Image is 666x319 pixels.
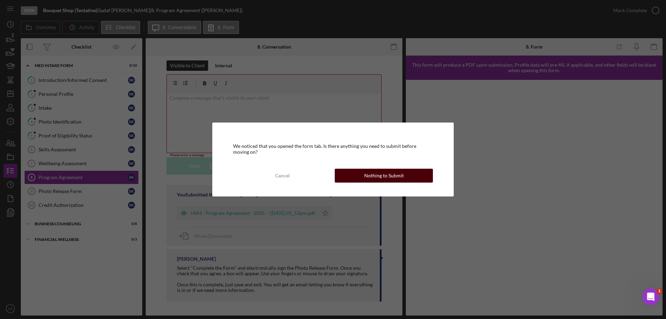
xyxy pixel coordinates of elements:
span: 1 [657,288,662,294]
button: Cancel [233,169,331,183]
div: We noticed that you opened the form tab. Is there anything you need to submit before moving on? [233,143,433,154]
button: Nothing to Submit [335,169,433,183]
div: Cancel [275,169,290,183]
iframe: Intercom live chat [642,288,659,305]
div: Nothing to Submit [364,169,404,183]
